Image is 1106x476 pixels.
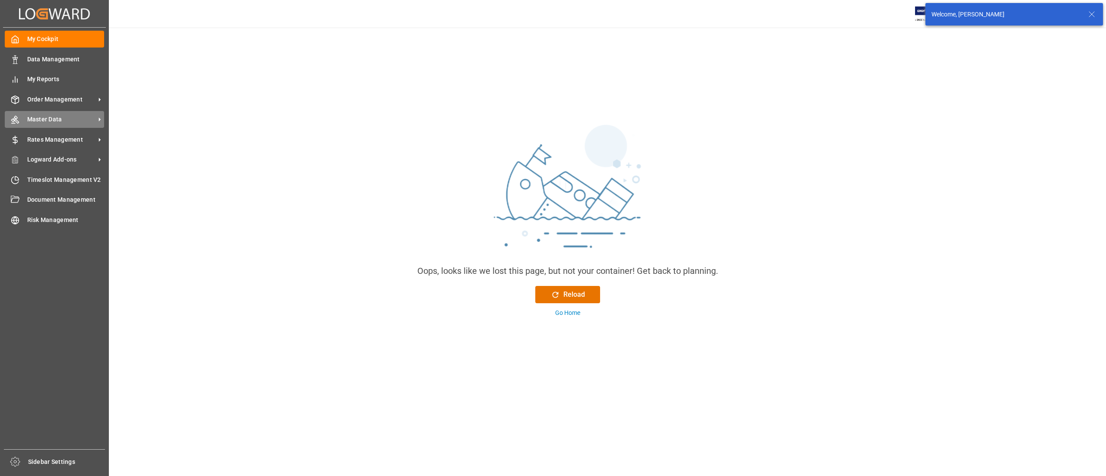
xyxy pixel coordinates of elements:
[27,35,105,44] span: My Cockpit
[5,71,104,88] a: My Reports
[27,175,105,184] span: Timeslot Management V2
[27,115,95,124] span: Master Data
[555,308,580,317] div: Go Home
[5,51,104,67] a: Data Management
[27,95,95,104] span: Order Management
[5,171,104,188] a: Timeslot Management V2
[5,31,104,48] a: My Cockpit
[27,155,95,164] span: Logward Add-ons
[5,191,104,208] a: Document Management
[915,6,945,22] img: Exertis%20JAM%20-%20Email%20Logo.jpg_1722504956.jpg
[551,289,585,300] div: Reload
[27,135,95,144] span: Rates Management
[27,216,105,225] span: Risk Management
[27,75,105,84] span: My Reports
[931,10,1080,19] div: Welcome, [PERSON_NAME]
[535,308,600,317] button: Go Home
[27,195,105,204] span: Document Management
[417,264,718,277] div: Oops, looks like we lost this page, but not your container! Get back to planning.
[28,457,105,466] span: Sidebar Settings
[27,55,105,64] span: Data Management
[5,211,104,228] a: Risk Management
[535,286,600,303] button: Reload
[438,121,697,264] img: sinking_ship.png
